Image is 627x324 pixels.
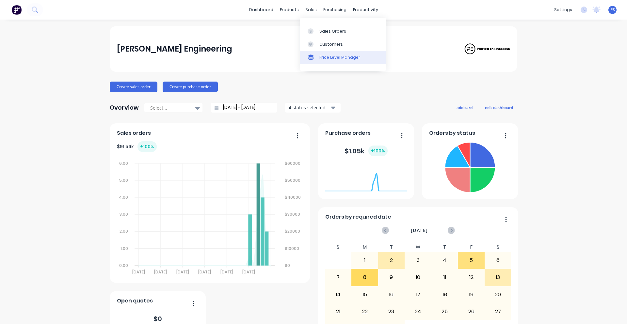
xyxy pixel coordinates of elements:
[458,303,484,320] div: 26
[117,42,232,55] div: [PERSON_NAME] Engineering
[154,269,167,275] tspan: [DATE]
[119,194,128,200] tspan: 4.00
[137,141,157,152] div: + 100 %
[429,129,475,137] span: Orders by status
[198,269,211,275] tspan: [DATE]
[405,252,431,269] div: 3
[121,246,128,251] tspan: 1.00
[432,252,458,269] div: 4
[320,5,350,15] div: purchasing
[285,246,299,251] tspan: $10000
[300,24,386,38] a: Sales Orders
[464,43,510,55] img: Porter Engineering
[110,101,139,114] div: Overview
[405,242,431,252] div: W
[458,242,485,252] div: F
[485,269,511,285] div: 13
[285,103,341,113] button: 4 status selected
[246,5,277,15] a: dashboard
[350,5,381,15] div: productivity
[431,242,458,252] div: T
[378,286,405,303] div: 16
[485,242,511,252] div: S
[485,286,511,303] div: 20
[285,211,300,217] tspan: $30000
[300,38,386,51] a: Customers
[485,303,511,320] div: 27
[120,229,128,234] tspan: 2.00
[411,227,428,234] span: [DATE]
[378,303,405,320] div: 23
[481,103,517,112] button: edit dashboard
[132,269,145,275] tspan: [DATE]
[285,194,301,200] tspan: $40000
[117,297,153,305] span: Open quotes
[319,28,346,34] div: Sales Orders
[285,177,301,183] tspan: $50000
[352,286,378,303] div: 15
[610,7,615,13] span: PS
[432,303,458,320] div: 25
[119,263,128,268] tspan: 0.00
[117,141,157,152] div: $ 91.56k
[458,286,484,303] div: 19
[352,303,378,320] div: 22
[153,314,162,324] div: $ 0
[285,229,300,234] tspan: $20000
[163,82,218,92] button: Create purchase order
[285,161,301,166] tspan: $60000
[458,252,484,269] div: 5
[551,5,575,15] div: settings
[325,286,351,303] div: 14
[432,269,458,285] div: 11
[325,242,352,252] div: S
[325,129,371,137] span: Purchase orders
[325,269,351,285] div: 7
[485,252,511,269] div: 6
[12,5,22,15] img: Factory
[277,5,302,15] div: products
[242,269,255,275] tspan: [DATE]
[325,303,351,320] div: 21
[351,242,378,252] div: M
[117,129,151,137] span: Sales orders
[289,104,330,111] div: 4 status selected
[300,51,386,64] a: Price Level Manager
[345,146,388,156] div: $ 1.05k
[352,269,378,285] div: 8
[319,41,343,47] div: Customers
[120,211,128,217] tspan: 3.00
[405,286,431,303] div: 17
[319,54,360,60] div: Price Level Manager
[378,269,405,285] div: 9
[119,161,128,166] tspan: 6.00
[302,5,320,15] div: sales
[432,286,458,303] div: 18
[220,269,233,275] tspan: [DATE]
[110,82,157,92] button: Create sales order
[378,242,405,252] div: T
[458,269,484,285] div: 12
[352,252,378,269] div: 1
[119,177,128,183] tspan: 5.00
[405,269,431,285] div: 10
[176,269,189,275] tspan: [DATE]
[452,103,477,112] button: add card
[368,146,388,156] div: + 100 %
[378,252,405,269] div: 2
[285,263,290,268] tspan: $0
[405,303,431,320] div: 24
